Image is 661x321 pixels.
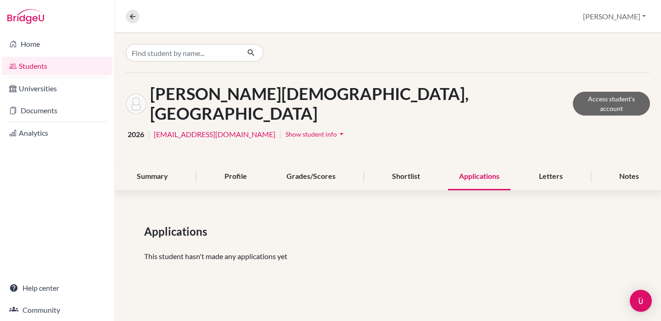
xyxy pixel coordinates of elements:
[448,163,510,190] div: Applications
[126,163,179,190] div: Summary
[2,79,112,98] a: Universities
[7,9,44,24] img: Bridge-U
[528,163,574,190] div: Letters
[126,44,240,61] input: Find student by name...
[144,251,632,262] p: This student hasn't made any applications yet
[213,163,258,190] div: Profile
[573,92,650,116] a: Access student's account
[285,127,347,141] button: Show student infoarrow_drop_down
[2,35,112,53] a: Home
[2,57,112,75] a: Students
[2,301,112,319] a: Community
[126,94,146,114] img: Sofia Yepez Cristiani's avatar
[381,163,431,190] div: Shortlist
[275,163,347,190] div: Grades/Scores
[128,129,144,140] span: 2026
[608,163,650,190] div: Notes
[2,279,112,297] a: Help center
[286,130,337,138] span: Show student info
[337,129,346,138] i: arrow_drop_down
[154,129,275,140] a: [EMAIL_ADDRESS][DOMAIN_NAME]
[279,129,281,140] span: |
[2,124,112,142] a: Analytics
[148,129,150,140] span: |
[2,101,112,120] a: Documents
[150,84,573,123] h1: [PERSON_NAME][DEMOGRAPHIC_DATA], [GEOGRAPHIC_DATA]
[579,8,650,25] button: [PERSON_NAME]
[630,290,652,312] div: Open Intercom Messenger
[144,223,211,240] span: Applications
